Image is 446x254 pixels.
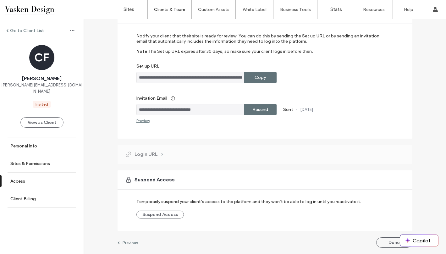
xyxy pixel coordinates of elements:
div: Preview [136,118,150,123]
button: Copilot [400,235,438,246]
label: Sites [124,7,134,12]
button: Done [376,237,412,248]
div: Invited [36,102,48,107]
label: Invitation Email [136,92,385,104]
span: Help [14,4,27,10]
label: Set up URL [136,63,385,72]
label: Clients & Team [154,7,185,12]
button: Suspend Access [136,211,184,218]
div: CF [29,45,54,70]
label: Go to Client List [10,28,44,33]
label: White Label [243,7,267,12]
span: Suspend Access [135,176,175,183]
label: Temporarily suspend your client’s access to the platform and they won’t be able to log in until y... [136,196,361,207]
label: Resend [252,104,268,115]
label: Notify your client that their site is ready for review. You can do this by sending the Set up URL... [136,33,385,49]
a: Previous [118,240,138,245]
label: [DATE] [300,107,313,112]
label: Access [10,179,25,184]
label: Personal Info [10,143,37,149]
span: Login URL [135,151,157,158]
span: [PERSON_NAME] [22,75,62,82]
label: Sent [283,107,293,112]
label: Stats [330,7,342,12]
label: Note: [136,49,148,63]
label: Resources [363,7,385,12]
label: Previous [123,240,138,245]
label: Business Tools [280,7,311,12]
label: Copy [255,72,266,83]
label: Custom Assets [198,7,229,12]
label: Sites & Permissions [10,161,50,166]
label: Help [404,7,413,12]
label: Client Billing [10,196,36,202]
label: The Set up URL expires after 30 days, so make sure your client logs in before then. [148,49,313,63]
button: View as Client [20,117,63,128]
